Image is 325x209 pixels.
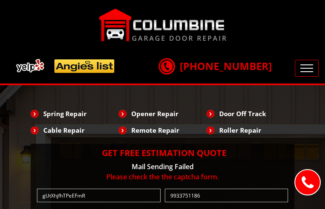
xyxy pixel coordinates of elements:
li: Remote Repair [119,123,206,137]
img: Columbine.png [99,8,226,42]
img: add.png [13,56,118,76]
li: Cable Repair [31,123,119,137]
a: [PHONE_NUMBER] [158,59,272,73]
input: Name [37,189,161,202]
li: Roller Repair [206,123,294,137]
img: call.png [156,56,177,77]
span: Mail Sending Failed [132,162,194,171]
li: Door Off Track [206,106,294,121]
h2: Get Free Estimation Quote [35,148,290,158]
p: Please check the the captcha form. [35,172,290,182]
li: Opener Repair [119,106,206,121]
li: Spring Repair [31,106,119,121]
input: Phone [165,189,288,202]
button: Toggle navigation [295,60,319,77]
